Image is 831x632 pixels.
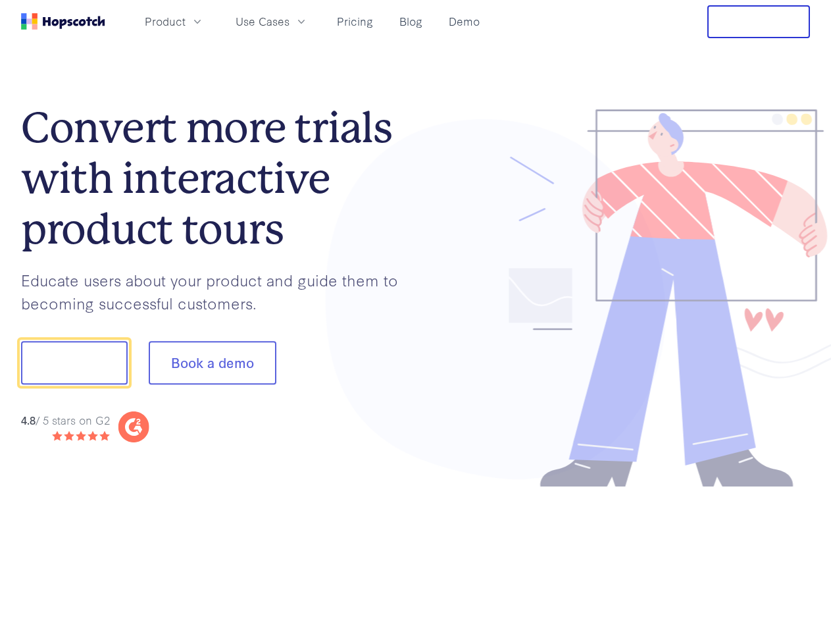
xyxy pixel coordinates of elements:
[21,412,36,427] strong: 4.8
[21,342,128,385] button: Show me!
[137,11,212,32] button: Product
[21,269,416,314] p: Educate users about your product and guide them to becoming successful customers.
[228,11,316,32] button: Use Cases
[394,11,428,32] a: Blog
[332,11,378,32] a: Pricing
[21,412,110,429] div: / 5 stars on G2
[149,342,276,385] button: Book a demo
[707,5,810,38] button: Free Trial
[443,11,485,32] a: Demo
[145,13,186,30] span: Product
[21,13,105,30] a: Home
[236,13,290,30] span: Use Cases
[21,103,416,254] h1: Convert more trials with interactive product tours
